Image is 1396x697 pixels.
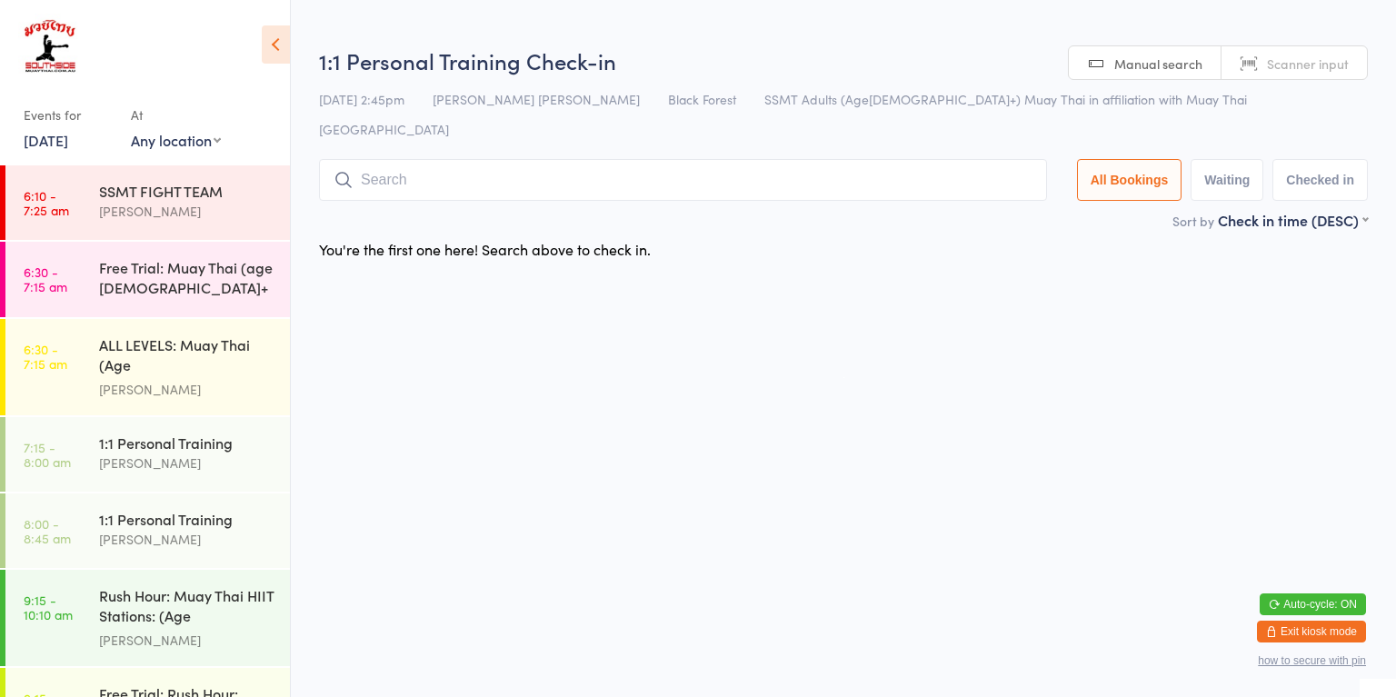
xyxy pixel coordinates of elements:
[1077,159,1182,201] button: All Bookings
[99,181,274,201] div: SSMT FIGHT TEAM
[1260,593,1366,615] button: Auto-cycle: ON
[99,585,274,630] div: Rush Hour: Muay Thai HIIT Stations: (Age [DEMOGRAPHIC_DATA]+)
[24,440,71,469] time: 7:15 - 8:00 am
[1267,55,1349,73] span: Scanner input
[24,130,68,150] a: [DATE]
[99,201,274,222] div: [PERSON_NAME]
[24,100,113,130] div: Events for
[1218,210,1368,230] div: Check in time (DESC)
[5,570,290,666] a: 9:15 -10:10 amRush Hour: Muay Thai HIIT Stations: (Age [DEMOGRAPHIC_DATA]+)[PERSON_NAME]
[99,630,274,651] div: [PERSON_NAME]
[131,100,221,130] div: At
[24,264,67,294] time: 6:30 - 7:15 am
[99,379,274,400] div: [PERSON_NAME]
[5,165,290,240] a: 6:10 -7:25 amSSMT FIGHT TEAM[PERSON_NAME]
[5,319,290,415] a: 6:30 -7:15 amALL LEVELS: Muay Thai (Age [DEMOGRAPHIC_DATA]+)[PERSON_NAME]
[1257,621,1366,642] button: Exit kiosk mode
[1191,159,1263,201] button: Waiting
[5,493,290,568] a: 8:00 -8:45 am1:1 Personal Training[PERSON_NAME]
[1272,159,1368,201] button: Checked in
[99,433,274,453] div: 1:1 Personal Training
[24,592,73,622] time: 9:15 - 10:10 am
[1258,654,1366,667] button: how to secure with pin
[433,90,640,108] span: [PERSON_NAME] [PERSON_NAME]
[1114,55,1202,73] span: Manual search
[99,529,274,550] div: [PERSON_NAME]
[5,417,290,492] a: 7:15 -8:00 am1:1 Personal Training[PERSON_NAME]
[319,90,1247,138] span: SSMT Adults (Age[DEMOGRAPHIC_DATA]+) Muay Thai in affiliation with Muay Thai [GEOGRAPHIC_DATA]
[99,257,274,302] div: Free Trial: Muay Thai (age [DEMOGRAPHIC_DATA]+ years)
[24,188,69,217] time: 6:10 - 7:25 am
[319,45,1368,75] h2: 1:1 Personal Training Check-in
[5,242,290,317] a: 6:30 -7:15 amFree Trial: Muay Thai (age [DEMOGRAPHIC_DATA]+ years)
[1172,212,1214,230] label: Sort by
[131,130,221,150] div: Any location
[24,516,71,545] time: 8:00 - 8:45 am
[99,509,274,529] div: 1:1 Personal Training
[99,334,274,379] div: ALL LEVELS: Muay Thai (Age [DEMOGRAPHIC_DATA]+)
[99,453,274,473] div: [PERSON_NAME]
[668,90,736,108] span: Black Forest
[24,342,67,371] time: 6:30 - 7:15 am
[319,159,1047,201] input: Search
[319,90,404,108] span: [DATE] 2:45pm
[319,239,651,259] div: You're the first one here! Search above to check in.
[18,14,81,82] img: Southside Muay Thai & Fitness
